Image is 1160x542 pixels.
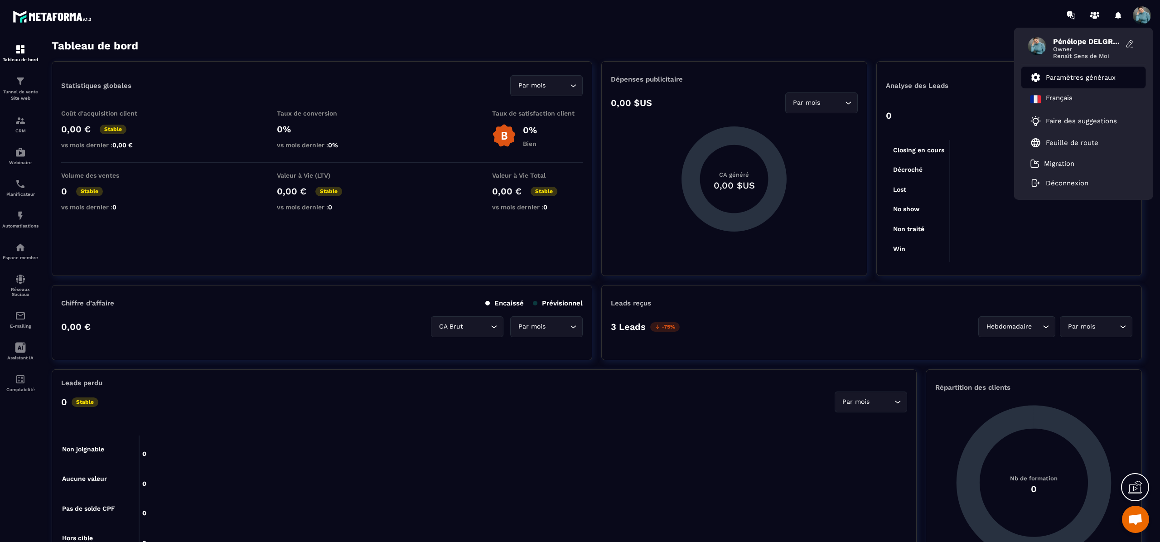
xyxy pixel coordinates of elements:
a: Paramètres généraux [1030,72,1116,83]
img: email [15,310,26,321]
tspan: Pas de solde CPF [62,505,115,512]
div: Search for option [510,75,583,96]
tspan: Décroché [893,166,922,173]
p: Taux de conversion [277,110,367,117]
span: Owner [1053,46,1121,53]
p: Statistiques globales [61,82,131,90]
p: 0% [523,125,537,135]
a: emailemailE-mailing [2,304,39,335]
tspan: Closing en cours [893,146,944,154]
img: logo [13,8,94,25]
span: Renaît Sens de Moi [1053,53,1121,59]
input: Search for option [1097,322,1117,332]
p: Webinaire [2,160,39,165]
p: Valeur à Vie (LTV) [277,172,367,179]
tspan: No show [893,205,919,213]
p: Analyse des Leads [886,82,1009,90]
p: CRM [2,128,39,133]
a: accountantaccountantComptabilité [2,367,39,399]
span: Hebdomadaire [984,322,1034,332]
span: 0 [112,203,116,211]
p: 0 [61,186,67,197]
img: scheduler [15,179,26,189]
p: 0 [886,110,892,121]
p: vs mois dernier : [61,203,152,211]
p: vs mois dernier : [492,203,583,211]
p: 0,00 $US [611,97,652,108]
span: Pénélope DELGRANGE [1053,37,1121,46]
span: 0,00 € [112,141,133,149]
p: Assistant IA [2,355,39,360]
a: Assistant IA [2,335,39,367]
a: Feuille de route [1030,137,1098,148]
a: formationformationTunnel de vente Site web [2,69,39,108]
p: Stable [531,187,557,196]
p: Déconnexion [1046,179,1088,187]
span: Par mois [841,397,872,407]
p: 0% [277,124,367,135]
p: 3 Leads [611,321,646,332]
tspan: Win [893,245,905,252]
img: accountant [15,374,26,385]
p: Valeur à Vie Total [492,172,583,179]
img: b-badge-o.b3b20ee6.svg [492,124,516,148]
span: Par mois [516,322,547,332]
div: Search for option [785,92,858,113]
p: 0,00 € [61,321,91,332]
a: Faire des suggestions [1030,116,1126,126]
div: Search for option [431,316,503,337]
p: 0,00 € [277,186,306,197]
p: Comptabilité [2,387,39,392]
p: Coût d'acquisition client [61,110,152,117]
a: Migration [1030,159,1074,168]
div: Search for option [835,392,907,412]
p: Stable [100,125,126,134]
span: 0 [543,203,547,211]
p: Tableau de bord [2,57,39,62]
p: vs mois dernier : [61,141,152,149]
div: Ouvrir le chat [1122,506,1149,533]
p: Taux de satisfaction client [492,110,583,117]
div: Search for option [1060,316,1132,337]
img: formation [15,44,26,55]
p: Stable [72,397,98,407]
p: vs mois dernier : [277,141,367,149]
img: social-network [15,274,26,285]
input: Search for option [872,397,892,407]
input: Search for option [1034,322,1040,332]
a: social-networksocial-networkRéseaux Sociaux [2,267,39,304]
tspan: Non joignable [62,445,104,453]
a: schedulerschedulerPlanificateur [2,172,39,203]
p: Français [1046,94,1073,105]
p: Planificateur [2,192,39,197]
span: Par mois [1066,322,1097,332]
h3: Tableau de bord [52,39,138,52]
p: Migration [1044,160,1074,168]
p: Paramètres généraux [1046,73,1116,82]
a: automationsautomationsAutomatisations [2,203,39,235]
p: Stable [76,187,103,196]
span: CA Brut [437,322,465,332]
a: automationsautomationsWebinaire [2,140,39,172]
p: Feuille de route [1046,139,1098,147]
p: Espace membre [2,255,39,260]
input: Search for option [465,322,488,332]
img: formation [15,115,26,126]
p: Dépenses publicitaire [611,75,857,83]
p: Stable [315,187,342,196]
img: automations [15,147,26,158]
tspan: Aucune valeur [62,475,107,482]
p: E-mailing [2,324,39,329]
a: automationsautomationsEspace membre [2,235,39,267]
span: Par mois [791,98,822,108]
p: Bien [523,140,537,147]
p: Faire des suggestions [1046,117,1117,125]
tspan: Non traité [893,225,924,232]
p: 0 [61,397,67,407]
span: 0% [328,141,338,149]
p: Volume des ventes [61,172,152,179]
p: Tunnel de vente Site web [2,89,39,102]
tspan: Lost [893,186,906,193]
img: automations [15,242,26,253]
div: Search for option [978,316,1055,337]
